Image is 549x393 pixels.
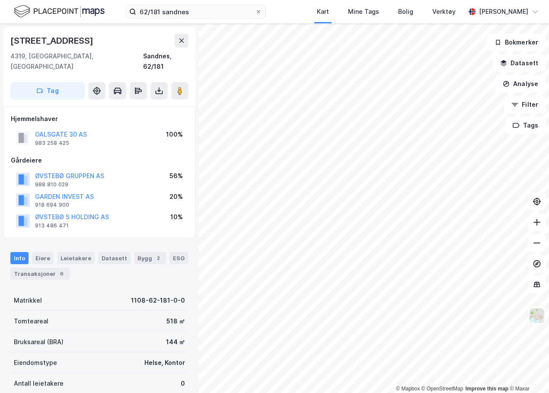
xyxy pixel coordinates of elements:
[35,181,68,188] div: 988 810 029
[317,6,329,17] div: Kart
[396,386,420,392] a: Mapbox
[14,378,64,389] div: Antall leietakere
[35,222,69,229] div: 913 486 471
[487,34,546,51] button: Bokmerker
[506,351,549,393] iframe: Chat Widget
[154,254,163,262] div: 2
[169,252,188,264] div: ESG
[144,358,185,368] div: Helse, Kontor
[136,5,255,18] input: Søk på adresse, matrikkel, gårdeiere, leietakere eller personer
[11,155,188,166] div: Gårdeiere
[32,252,54,264] div: Eiere
[131,295,185,306] div: 1108-62-181-0-0
[529,307,545,324] img: Z
[14,295,42,306] div: Matrikkel
[35,201,69,208] div: 918 694 900
[10,34,95,48] div: [STREET_ADDRESS]
[98,252,131,264] div: Datasett
[348,6,379,17] div: Mine Tags
[10,268,70,280] div: Transaksjoner
[35,140,69,147] div: 983 258 425
[57,269,66,278] div: 6
[169,192,183,202] div: 20%
[398,6,413,17] div: Bolig
[506,351,549,393] div: Kontrollprogram for chat
[504,96,546,113] button: Filter
[495,75,546,93] button: Analyse
[10,252,29,264] div: Info
[14,358,57,368] div: Eiendomstype
[421,386,463,392] a: OpenStreetMap
[181,378,185,389] div: 0
[169,171,183,181] div: 56%
[505,117,546,134] button: Tags
[10,51,143,72] div: 4319, [GEOGRAPHIC_DATA], [GEOGRAPHIC_DATA]
[466,386,508,392] a: Improve this map
[143,51,188,72] div: Sandnes, 62/181
[493,54,546,72] button: Datasett
[57,252,95,264] div: Leietakere
[10,82,85,99] button: Tag
[170,212,183,222] div: 10%
[14,4,105,19] img: logo.f888ab2527a4732fd821a326f86c7f29.svg
[479,6,528,17] div: [PERSON_NAME]
[134,252,166,264] div: Bygg
[432,6,456,17] div: Verktøy
[14,316,48,326] div: Tomteareal
[166,316,185,326] div: 518 ㎡
[14,337,64,347] div: Bruksareal (BRA)
[166,129,183,140] div: 100%
[11,114,188,124] div: Hjemmelshaver
[166,337,185,347] div: 144 ㎡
